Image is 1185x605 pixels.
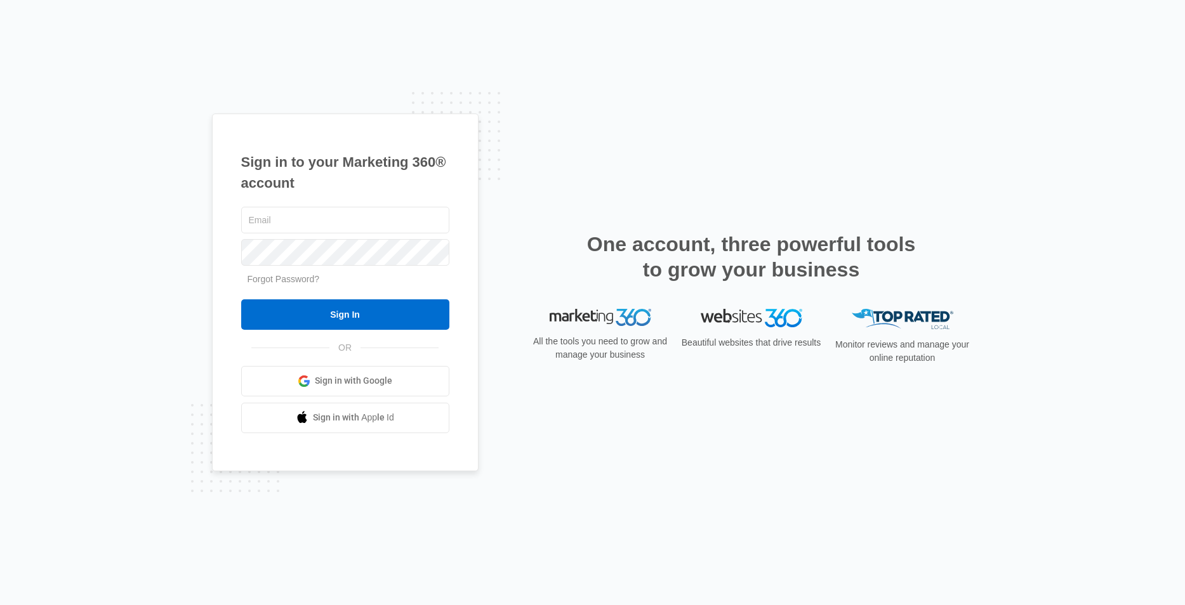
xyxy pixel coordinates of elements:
img: Websites 360 [701,309,802,327]
input: Sign In [241,299,449,330]
a: Sign in with Apple Id [241,403,449,433]
img: Marketing 360 [550,309,651,327]
span: Sign in with Apple Id [313,411,394,424]
span: OR [329,341,361,355]
input: Email [241,207,449,233]
p: Beautiful websites that drive results [680,336,823,349]
h1: Sign in to your Marketing 360® account [241,152,449,193]
a: Sign in with Google [241,366,449,396]
a: Forgot Password? [248,274,320,284]
img: Top Rated Local [852,309,953,330]
p: All the tools you need to grow and manage your business [529,335,672,361]
span: Sign in with Google [315,374,392,387]
h2: One account, three powerful tools to grow your business [583,231,920,282]
p: Monitor reviews and manage your online reputation [831,338,974,365]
